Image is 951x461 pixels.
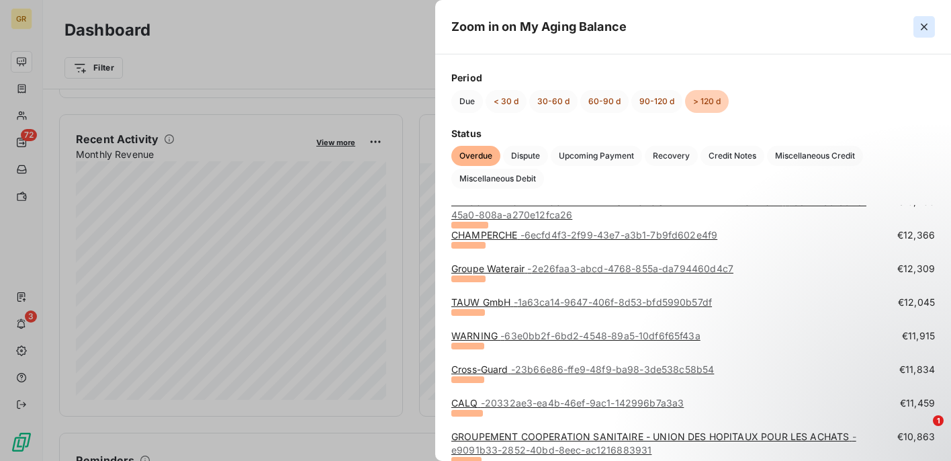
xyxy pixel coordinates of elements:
span: €12,309 [897,262,935,276]
span: Period [451,71,935,85]
span: 1 [933,415,944,426]
a: WARNING [451,330,700,341]
span: €13,200 [897,195,935,222]
button: Overdue [451,146,500,166]
a: TAUW GmbH [451,296,712,308]
button: < 30 d [486,90,527,113]
button: 60-90 d [580,90,629,113]
span: - 1a63ca14-9647-406f-8d53-bfd5990b57df [514,296,713,308]
button: Dispute [503,146,548,166]
a: Groupe Waterair [451,263,733,274]
iframe: Intercom notifications message [682,331,951,425]
span: Status [451,126,935,140]
button: Recovery [645,146,698,166]
span: €10,863 [897,430,935,457]
button: Due [451,90,483,113]
button: Miscellaneous Credit [767,146,863,166]
button: > 120 d [685,90,729,113]
button: Miscellaneous Debit [451,169,544,189]
button: Upcoming Payment [551,146,642,166]
h5: Zoom in on My Aging Balance [451,17,627,36]
span: €12,045 [898,296,935,309]
span: - 63e0bb2f-6bd2-4548-89a5-10df6f65f43a [500,330,700,341]
iframe: Intercom live chat [905,415,938,448]
button: Credit Notes [700,146,764,166]
span: - 20332ae3-ea4b-46ef-9ac1-142996b7a3a3 [481,397,684,409]
span: - 23b66e86-ffe9-48f9-ba98-3de538c58b54 [511,364,715,375]
span: - 6ecfd4f3-2f99-43e7-a3b1-7b9fd602e4f9 [520,229,718,241]
button: 30-60 d [529,90,578,113]
a: GROUPEMENT COOPERATION SANITAIRE - UNION DES HOPITAUX POUR LES ACHATS [451,431,856,456]
span: - 2e26faa3-abcd-4768-855a-da794460d4c7 [527,263,733,274]
span: €11,915 [902,329,935,343]
a: CALQ [451,397,684,409]
a: CHAMPERCHE [451,229,717,241]
button: 90-120 d [631,90,682,113]
a: Cross-Guard [451,364,714,375]
span: €12,366 [897,228,935,242]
